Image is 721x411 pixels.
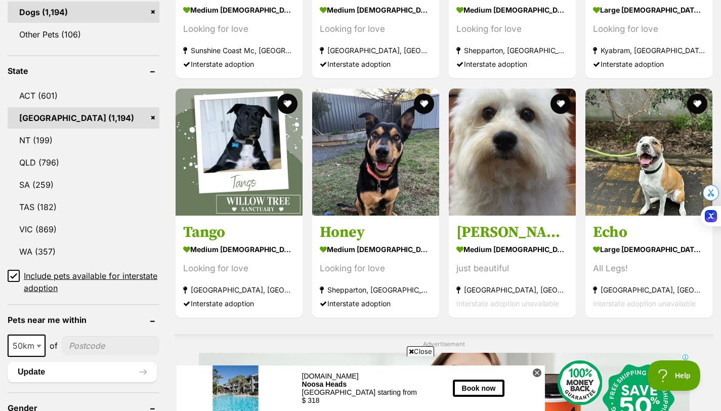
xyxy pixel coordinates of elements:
span: Interstate adoption unavailable [593,299,696,308]
a: SA (259) [8,174,159,195]
strong: [GEOGRAPHIC_DATA], [GEOGRAPHIC_DATA] [593,283,705,297]
div: Interstate adoption [183,58,295,71]
img: Tiffany - Maltese Dog [449,89,576,216]
strong: large [DEMOGRAPHIC_DATA] Dog [593,242,705,257]
input: postcode [62,336,159,355]
header: Pets near me within [8,315,159,324]
strong: [GEOGRAPHIC_DATA], [GEOGRAPHIC_DATA] [320,44,432,58]
div: Interstate adoption [183,297,295,310]
strong: [GEOGRAPHIC_DATA], [GEOGRAPHIC_DATA] [456,283,568,297]
img: Tango - Border Collie Dog [176,89,303,216]
button: Book now [276,14,328,31]
strong: medium [DEMOGRAPHIC_DATA] Dog [456,3,568,18]
button: favourite [550,94,571,114]
div: Noosa Heads [125,15,243,23]
a: ACT (601) [8,85,159,106]
a: NT (199) [8,130,159,151]
div: [DOMAIN_NAME] [125,7,243,15]
div: All Legs! [593,262,705,275]
a: Other Pets (106) [8,24,159,45]
a: [GEOGRAPHIC_DATA] (1,194) [8,107,159,129]
iframe: Help Scout Beacon - Open [648,360,701,391]
strong: Sunshine Coast Mc, [GEOGRAPHIC_DATA] [183,44,295,58]
a: Echo large [DEMOGRAPHIC_DATA] Dog All Legs! [GEOGRAPHIC_DATA], [GEOGRAPHIC_DATA] Interstate adopt... [585,215,712,318]
iframe: Advertisement [177,360,545,406]
div: Interstate adoption [456,58,568,71]
a: Tango medium [DEMOGRAPHIC_DATA] Dog Looking for love [GEOGRAPHIC_DATA], [GEOGRAPHIC_DATA] Interst... [176,215,303,318]
div: Looking for love [456,23,568,36]
button: favourite [277,94,298,114]
a: QLD (796) [8,152,159,173]
span: 50km [8,335,46,357]
h3: Echo [593,223,705,242]
span: Include pets available for interstate adoption [24,270,159,294]
span: Close [407,346,434,356]
strong: medium [DEMOGRAPHIC_DATA] Dog [320,242,432,257]
a: TAS (182) [8,196,159,218]
strong: [GEOGRAPHIC_DATA], [GEOGRAPHIC_DATA] [183,283,295,297]
strong: medium [DEMOGRAPHIC_DATA] Dog [183,242,295,257]
button: favourite [687,94,707,114]
h3: Honey [320,223,432,242]
strong: Shepparton, [GEOGRAPHIC_DATA] [320,283,432,297]
strong: medium [DEMOGRAPHIC_DATA] Dog [320,3,432,18]
header: State [8,66,159,75]
div: [GEOGRAPHIC_DATA] starting from $ 318 [125,23,243,39]
div: Looking for love [183,23,295,36]
a: Honey medium [DEMOGRAPHIC_DATA] Dog Looking for love Shepparton, [GEOGRAPHIC_DATA] Interstate ado... [312,215,439,318]
h3: Tango [183,223,295,242]
div: Looking for love [320,23,432,36]
div: just beautiful [456,262,568,275]
strong: medium [DEMOGRAPHIC_DATA] Dog [456,242,568,257]
div: Looking for love [183,262,295,275]
strong: medium [DEMOGRAPHIC_DATA] Dog [183,3,295,18]
img: Honey - Australian Kelpie Dog [312,89,439,216]
div: Interstate adoption [320,58,432,71]
a: Include pets available for interstate adoption [8,270,159,294]
button: Update [8,362,157,382]
span: Interstate adoption unavailable [456,299,559,308]
span: of [50,340,58,352]
button: favourite [414,94,434,114]
strong: Kyabram, [GEOGRAPHIC_DATA] [593,44,705,58]
img: Echo - Bull Arab x Staffordshire Bull Terrier Dog [585,89,712,216]
a: Dogs (1,194) [8,2,159,23]
strong: large [DEMOGRAPHIC_DATA] Dog [593,3,705,18]
div: Interstate adoption [320,297,432,310]
div: Interstate adoption [593,58,705,71]
div: Looking for love [320,262,432,275]
a: VIC (869) [8,219,159,240]
strong: Shepparton, [GEOGRAPHIC_DATA] [456,44,568,58]
h3: [PERSON_NAME] [456,223,568,242]
a: [PERSON_NAME] medium [DEMOGRAPHIC_DATA] Dog just beautiful [GEOGRAPHIC_DATA], [GEOGRAPHIC_DATA] I... [449,215,576,318]
a: WA (357) [8,241,159,262]
div: Looking for love [593,23,705,36]
span: 50km [9,339,45,353]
